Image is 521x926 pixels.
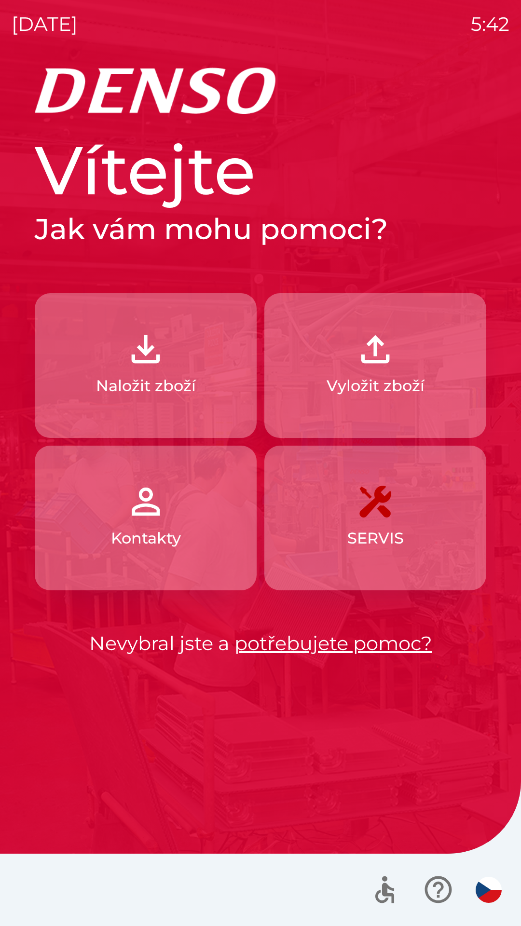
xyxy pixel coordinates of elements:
[35,293,257,438] button: Naložit zboží
[327,374,425,397] p: Vyložit zboží
[347,527,404,550] p: SERVIS
[476,877,502,903] img: cs flag
[96,374,196,397] p: Naložit zboží
[124,480,167,523] img: 072f4d46-cdf8-44b2-b931-d189da1a2739.png
[35,211,486,247] h2: Jak vám mohu pomoci?
[35,129,486,211] h1: Vítejte
[35,629,486,658] p: Nevybral jste a
[35,68,486,114] img: Logo
[124,328,167,370] img: 918cc13a-b407-47b8-8082-7d4a57a89498.png
[354,328,397,370] img: 2fb22d7f-6f53-46d3-a092-ee91fce06e5d.png
[234,631,432,655] a: potřebujete pomoc?
[12,10,78,39] p: [DATE]
[471,10,509,39] p: 5:42
[264,446,486,590] button: SERVIS
[354,480,397,523] img: 7408382d-57dc-4d4c-ad5a-dca8f73b6e74.png
[111,527,181,550] p: Kontakty
[264,293,486,438] button: Vyložit zboží
[35,446,257,590] button: Kontakty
